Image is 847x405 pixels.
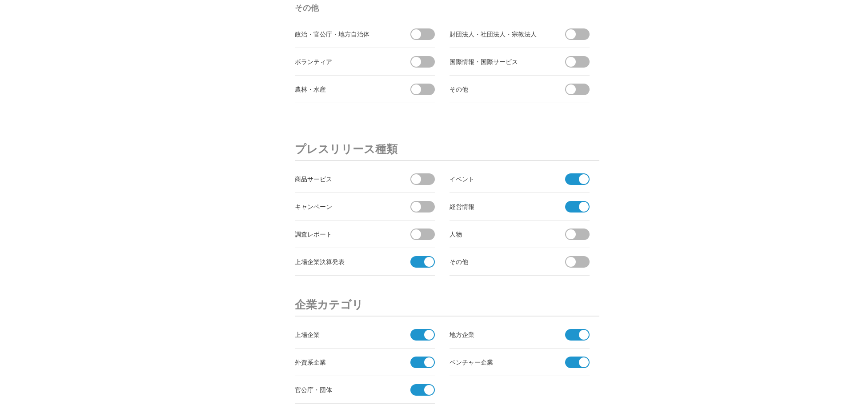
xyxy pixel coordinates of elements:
[450,173,550,184] div: イベント
[295,256,395,267] div: 上場企業決算発表
[450,229,550,240] div: 人物
[295,229,395,240] div: 調査レポート
[450,357,550,368] div: ベンチャー企業
[295,173,395,184] div: 商品サービス
[450,201,550,212] div: 経営情報
[295,329,395,340] div: 上場企業
[295,138,599,161] h3: プレスリリース種類
[295,56,395,67] div: ボランティア
[295,28,395,40] div: 政治・官公庁・地方自治体
[295,201,395,212] div: キャンペーン
[450,28,550,40] div: 財団法人・社団法人・宗教法人
[450,56,550,67] div: 国際情報・国際サービス
[450,329,550,340] div: 地方企業
[295,84,395,95] div: 農林・水産
[450,256,550,267] div: その他
[295,357,395,368] div: 外資系企業
[295,384,395,395] div: 官公庁・団体
[295,293,599,317] h3: 企業カテゴリ
[450,84,550,95] div: その他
